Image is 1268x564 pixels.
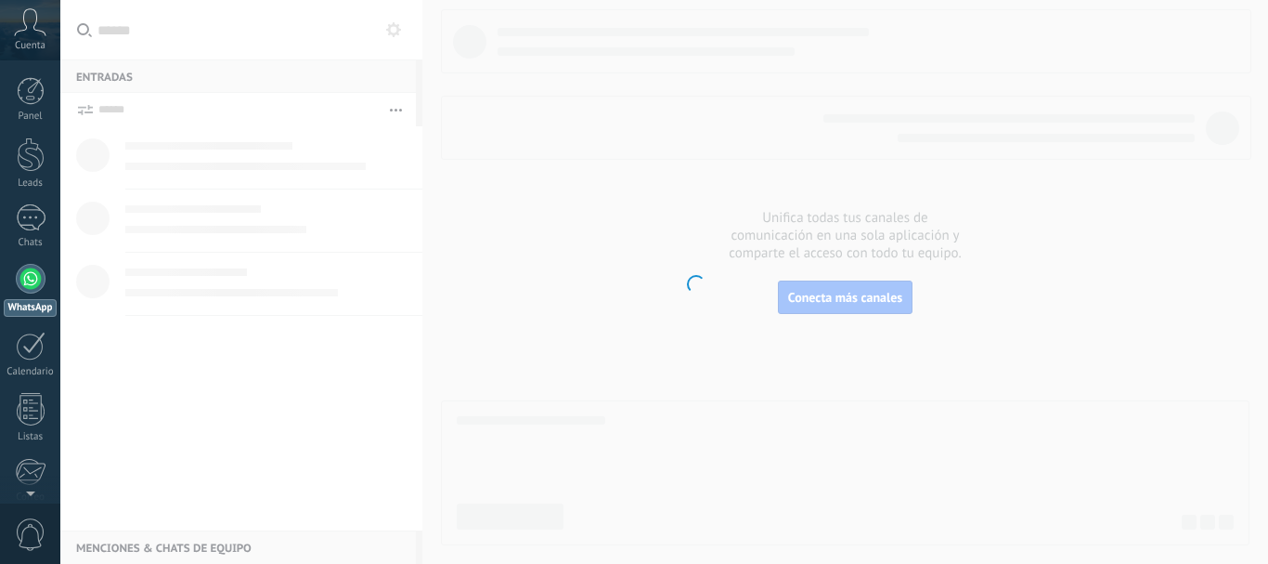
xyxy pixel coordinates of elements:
[4,431,58,443] div: Listas
[15,40,45,52] span: Cuenta
[4,237,58,249] div: Chats
[4,299,57,317] div: WhatsApp
[4,111,58,123] div: Panel
[4,177,58,190] div: Leads
[4,366,58,378] div: Calendario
